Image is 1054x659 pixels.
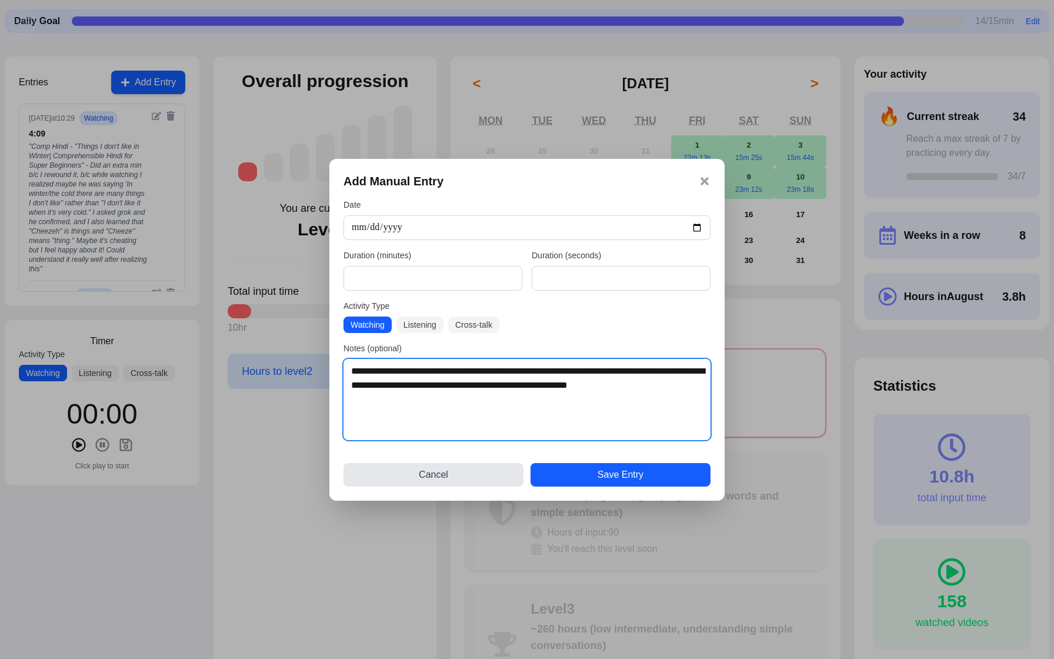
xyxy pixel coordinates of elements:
label: Activity Type [343,300,711,312]
label: Duration (minutes) [343,249,522,261]
h3: Add Manual Entry [343,173,443,189]
label: Notes (optional) [343,342,711,354]
button: Save Entry [531,463,711,487]
button: Cross-talk [448,317,499,333]
label: Date [343,199,711,211]
button: Listening [396,317,443,333]
label: Duration (seconds) [532,249,711,261]
button: Cancel [343,463,523,487]
button: Watching [343,317,392,333]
